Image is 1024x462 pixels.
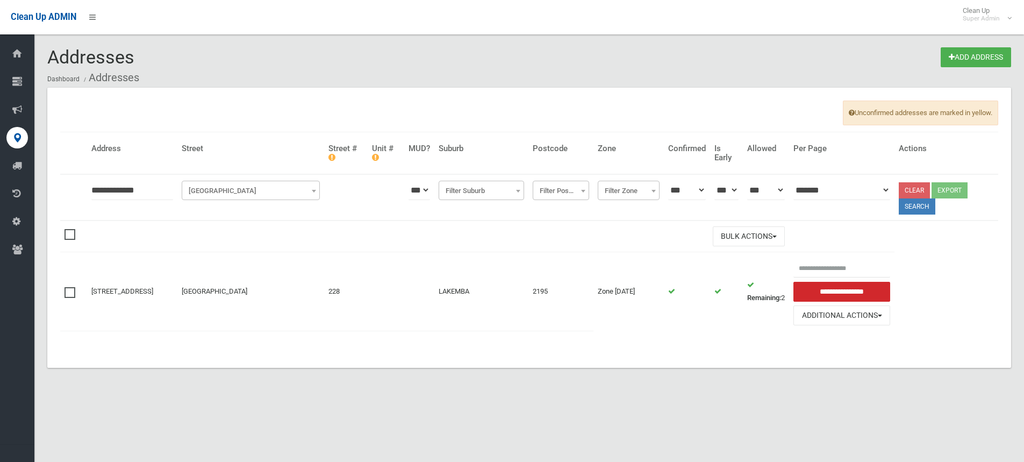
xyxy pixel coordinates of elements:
[843,101,998,125] span: Unconfirmed addresses are marked in yellow.
[528,252,593,331] td: 2195
[372,144,400,162] h4: Unit #
[91,144,173,153] h4: Address
[747,294,781,302] strong: Remaining:
[47,75,80,83] a: Dashboard
[941,47,1011,67] a: Add Address
[747,144,785,153] h4: Allowed
[600,183,657,198] span: Filter Zone
[963,15,1000,23] small: Super Admin
[441,183,521,198] span: Filter Suburb
[743,252,789,331] td: 2
[713,226,785,246] button: Bulk Actions
[182,181,319,200] span: Filter Street
[899,198,935,215] button: Search
[793,305,890,325] button: Additional Actions
[409,144,430,153] h4: MUD?
[434,252,528,331] td: LAKEMBA
[11,12,76,22] span: Clean Up ADMIN
[533,144,589,153] h4: Postcode
[328,144,363,162] h4: Street #
[714,144,739,162] h4: Is Early
[81,68,139,88] li: Addresses
[899,182,930,198] a: Clear
[535,183,586,198] span: Filter Postcode
[439,181,524,200] span: Filter Suburb
[598,144,660,153] h4: Zone
[91,287,153,295] a: [STREET_ADDRESS]
[598,181,660,200] span: Filter Zone
[793,144,890,153] h4: Per Page
[184,183,317,198] span: Filter Street
[324,252,368,331] td: 228
[533,181,589,200] span: Filter Postcode
[899,144,994,153] h4: Actions
[177,252,324,331] td: [GEOGRAPHIC_DATA]
[47,46,134,68] span: Addresses
[439,144,524,153] h4: Suburb
[957,6,1011,23] span: Clean Up
[593,252,664,331] td: Zone [DATE]
[932,182,968,198] button: Export
[668,144,706,153] h4: Confirmed
[182,144,319,153] h4: Street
